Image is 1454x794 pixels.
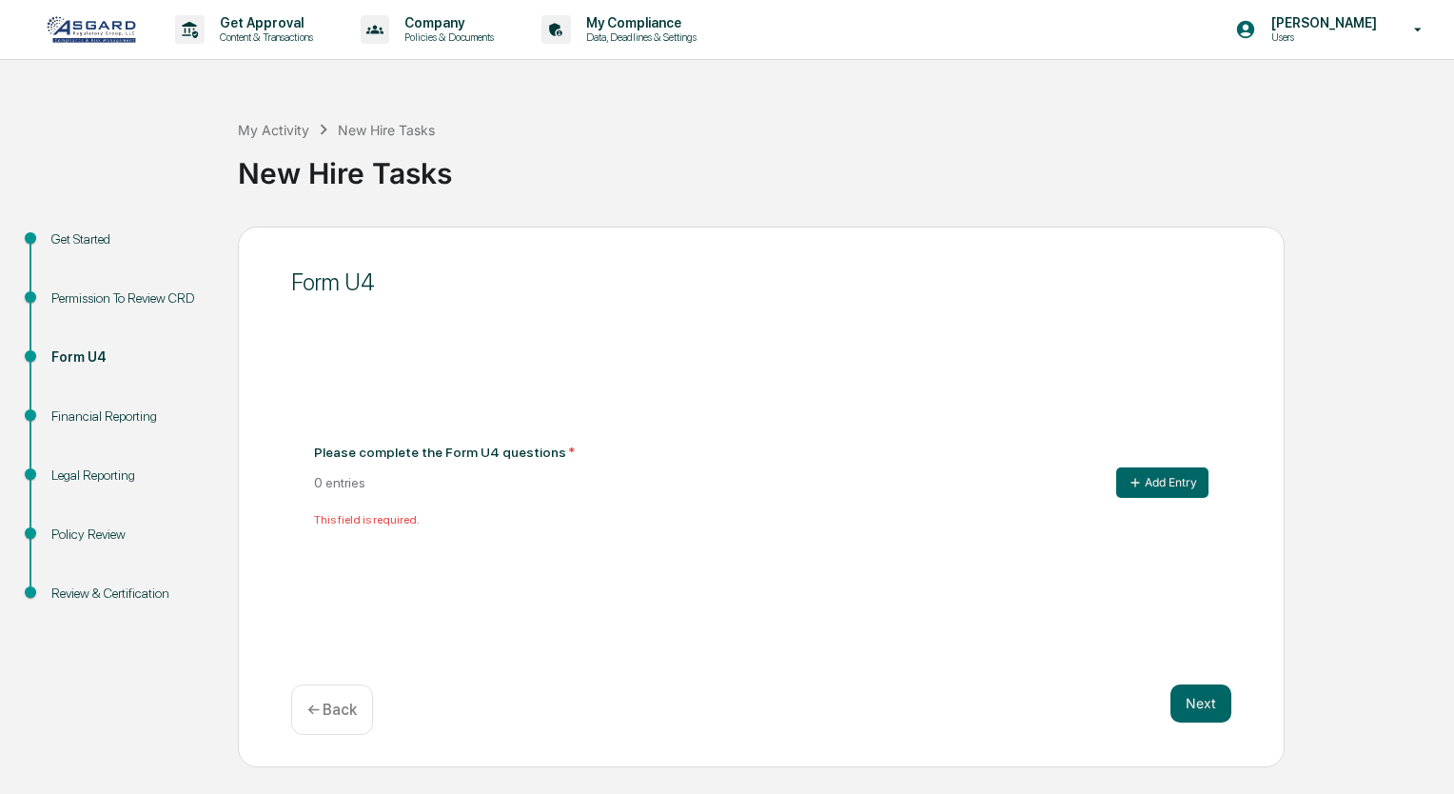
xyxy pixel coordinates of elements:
div: Form U4 [291,268,1231,296]
p: Users [1256,30,1386,44]
p: Data, Deadlines & Settings [571,30,706,44]
button: Next [1170,685,1231,723]
div: This field is required. [314,513,1208,526]
div: Permission To Review CRD [51,288,207,308]
div: New Hire Tasks [338,122,435,138]
div: Review & Certification [51,584,207,604]
div: 0 entries [314,475,365,490]
img: logo [46,15,137,44]
p: My Compliance [571,15,706,30]
div: Get Started [51,229,207,249]
p: Content & Transactions [205,30,323,44]
p: Get Approval [205,15,323,30]
div: Please complete the Form U4 questions [314,445,1208,460]
button: Add Entry [1116,467,1208,498]
div: Legal Reporting [51,466,207,486]
div: New Hire Tasks [238,141,1444,190]
div: Policy Review [51,525,207,545]
iframe: Open customer support [1393,731,1444,783]
p: ← Back [307,701,357,719]
div: Form U4 [51,347,207,367]
div: My Activity [238,122,309,138]
p: Company [389,15,503,30]
p: [PERSON_NAME] [1256,15,1386,30]
div: Financial Reporting [51,407,207,427]
p: Policies & Documents [389,30,503,44]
